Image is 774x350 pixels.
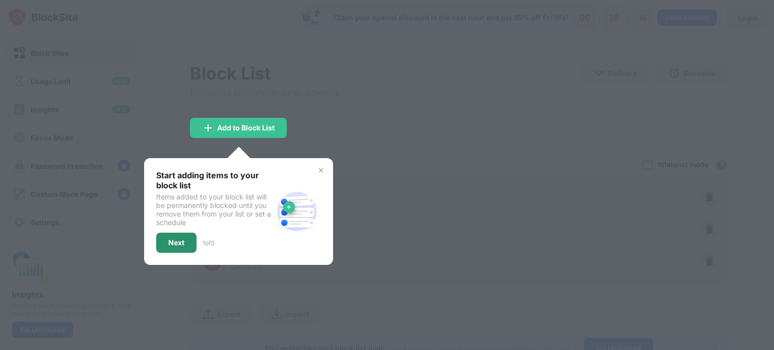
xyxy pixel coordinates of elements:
img: block-site.svg [273,187,321,236]
div: Add to Block List [217,124,275,132]
div: Start adding items to your block list [156,170,273,190]
div: Items added to your block list will be permanently blocked until you remove them from your list o... [156,192,273,227]
div: 1 of 3 [203,239,214,247]
div: Next [168,239,184,247]
img: x-button.svg [317,166,325,174]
